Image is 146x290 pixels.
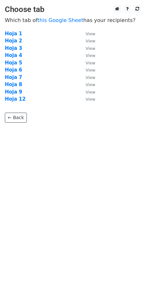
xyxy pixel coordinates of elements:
p: Which tab of has your recipients? [5,17,141,24]
a: Hoja 6 [5,67,22,73]
a: Hoja 8 [5,82,22,87]
a: Hoja 4 [5,52,22,58]
a: View [79,82,95,87]
small: View [86,39,95,43]
a: Hoja 3 [5,45,22,51]
a: View [79,45,95,51]
a: this Google Sheet [37,17,83,23]
a: View [79,52,95,58]
a: Hoja 9 [5,89,22,95]
a: View [79,89,95,95]
a: Hoja 1 [5,31,22,37]
a: View [79,60,95,66]
small: View [86,31,95,36]
a: View [79,31,95,37]
small: View [86,90,95,95]
small: View [86,97,95,102]
a: Hoja 2 [5,38,22,44]
a: Hoja 12 [5,96,26,102]
small: View [86,82,95,87]
small: View [86,53,95,58]
small: View [86,46,95,51]
a: ← Back [5,113,27,123]
a: View [79,38,95,44]
small: View [86,61,95,65]
h3: Choose tab [5,5,141,14]
a: View [79,96,95,102]
a: View [79,74,95,80]
small: View [86,75,95,80]
small: View [86,68,95,72]
a: Hoja 7 [5,74,22,80]
a: View [79,67,95,73]
a: Hoja 5 [5,60,22,66]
